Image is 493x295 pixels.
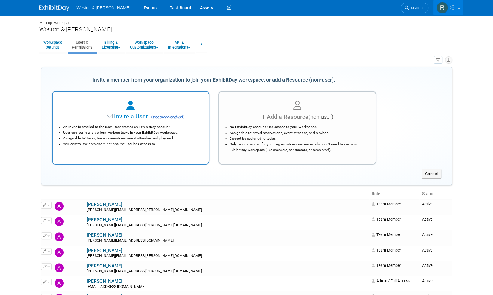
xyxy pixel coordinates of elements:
button: Cancel [422,169,441,179]
a: [PERSON_NAME] [87,217,122,222]
span: Weston & [PERSON_NAME] [77,5,130,10]
div: [PERSON_NAME][EMAIL_ADDRESS][PERSON_NAME][DOMAIN_NAME] [87,208,368,213]
div: [PERSON_NAME][EMAIL_ADDRESS][PERSON_NAME][DOMAIN_NAME] [87,269,368,274]
li: No ExhibitDay account / no access to your Workspace. [230,124,368,130]
img: Amelia Smith [55,279,64,288]
a: [PERSON_NAME] [87,202,122,207]
span: Search [409,6,423,10]
a: [PERSON_NAME] [87,263,122,269]
img: Amanda Gittings [55,263,64,272]
span: Team Member [372,217,401,222]
li: Only recommended for your organization's resources who don't need to see your ExhibitDay workspac... [230,142,368,153]
span: ) [183,114,185,120]
a: API &Integrations [164,37,194,52]
li: Cannot be assigned to tasks. [230,136,368,142]
span: Active [422,248,432,252]
a: [PERSON_NAME] [87,279,122,284]
li: User can log in and perform various tasks in your ExhibitDay workspace. [63,130,202,136]
li: Assignable to: tasks, travel reservations, event attendee, and playbook. [63,136,202,141]
span: Active [422,232,432,237]
img: Alex Simpson [55,217,64,226]
a: WorkspaceSettings [39,37,66,52]
li: An invite is emailed to the user. User creates an ExhibitDay account. [63,124,202,130]
div: Manage Workspace [39,15,454,26]
span: recommended [149,114,184,121]
span: Team Member [372,232,401,237]
span: Admin / Full Access [372,279,410,283]
img: Aaron Kearnan [55,202,64,211]
a: Search [401,3,428,13]
span: ( [151,114,153,120]
th: Role [369,189,419,199]
div: [PERSON_NAME][EMAIL_ADDRESS][PERSON_NAME][DOMAIN_NAME] [87,223,368,228]
div: Invite a member from your organization to join your ExhibitDay workspace, or add a Resource (non-... [52,73,376,87]
a: [PERSON_NAME] [87,232,122,238]
span: Active [422,217,432,222]
span: Team Member [372,202,401,206]
li: You control the data and functions the user has access to. [63,141,202,147]
div: [PERSON_NAME][EMAIL_ADDRESS][DOMAIN_NAME] [87,238,368,243]
span: Team Member [372,263,401,268]
div: [EMAIL_ADDRESS][DOMAIN_NAME] [87,285,368,289]
a: Billing &Licensing [98,37,124,52]
img: Roberta Sinclair [437,2,448,13]
span: Active [422,279,432,283]
div: Weston & [PERSON_NAME] [39,26,454,33]
img: Allie Goldberg [55,248,64,257]
span: Active [422,202,432,206]
img: ExhibitDay [39,5,69,11]
span: Active [422,263,432,268]
li: Assignable to: travel reservations, event attendee, and playbook. [230,130,368,136]
span: Invite a User [77,113,148,120]
div: Add a Resource [227,112,368,121]
th: Status [419,189,452,199]
div: [PERSON_NAME][EMAIL_ADDRESS][PERSON_NAME][DOMAIN_NAME] [87,254,368,258]
img: Alexandra Gaspar [55,232,64,241]
a: WorkspaceCustomizations [126,37,162,52]
span: Team Member [372,248,401,252]
span: (non-user) [309,114,333,120]
a: Users &Permissions [68,37,96,52]
a: [PERSON_NAME] [87,248,122,253]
